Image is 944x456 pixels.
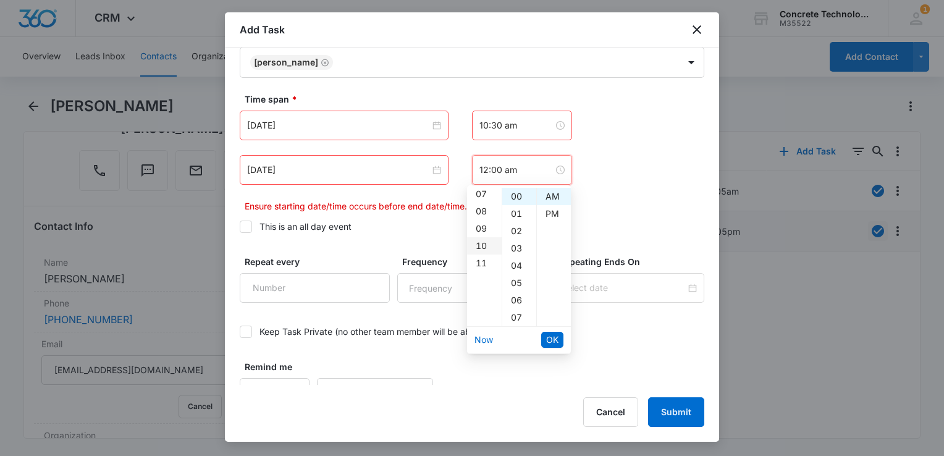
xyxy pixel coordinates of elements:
div: 02 [502,222,536,240]
div: 07 [467,185,502,203]
div: 04 [502,257,536,274]
div: Keep Task Private (no other team member will be able to see this task) [259,325,544,338]
label: Time span [245,93,709,106]
input: 10:30 am [479,119,554,132]
div: 08 [467,203,502,220]
span: OK [546,333,558,347]
div: [PERSON_NAME] [254,58,318,67]
input: Sep 17, 2025 [247,119,430,132]
div: PM [537,205,571,222]
h1: Add Task [240,22,285,37]
label: Repeat every [245,255,395,268]
input: Number [240,378,310,408]
button: Submit [648,397,704,427]
p: Ensure starting date/time occurs before end date/time. [245,200,704,213]
button: Cancel [583,397,638,427]
div: 11 [467,255,502,272]
label: Frequency [402,255,552,268]
label: Repeating Ends On [559,255,709,268]
div: 00 [502,188,536,205]
input: Number [240,273,390,303]
input: 12:00 am [479,163,554,177]
div: AM [537,188,571,205]
div: 10 [467,237,502,255]
input: Select date [562,281,686,295]
div: 01 [502,205,536,222]
button: close [689,22,704,37]
div: 07 [502,309,536,326]
div: 09 [467,220,502,237]
div: 05 [502,274,536,292]
label: Remind me [245,360,314,373]
input: Sep 17, 2025 [247,163,430,177]
div: This is an all day event [259,220,352,233]
div: 06 [502,292,536,309]
div: Remove Larry Cutsinger [318,58,329,67]
button: OK [541,332,563,348]
a: Now [474,334,493,345]
div: 03 [502,240,536,257]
